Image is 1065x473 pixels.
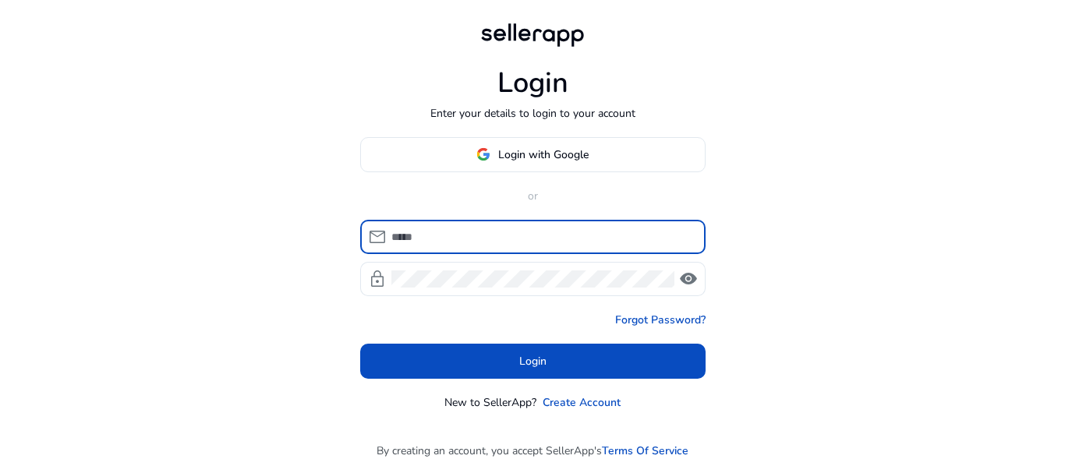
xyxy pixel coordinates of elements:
[679,270,698,288] span: visibility
[360,137,706,172] button: Login with Google
[360,344,706,379] button: Login
[368,270,387,288] span: lock
[602,443,688,459] a: Terms Of Service
[543,394,621,411] a: Create Account
[497,66,568,100] h1: Login
[519,353,547,369] span: Login
[368,228,387,246] span: mail
[476,147,490,161] img: google-logo.svg
[615,312,706,328] a: Forgot Password?
[498,146,589,163] span: Login with Google
[430,105,635,122] p: Enter your details to login to your account
[444,394,536,411] p: New to SellerApp?
[360,188,706,204] p: or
